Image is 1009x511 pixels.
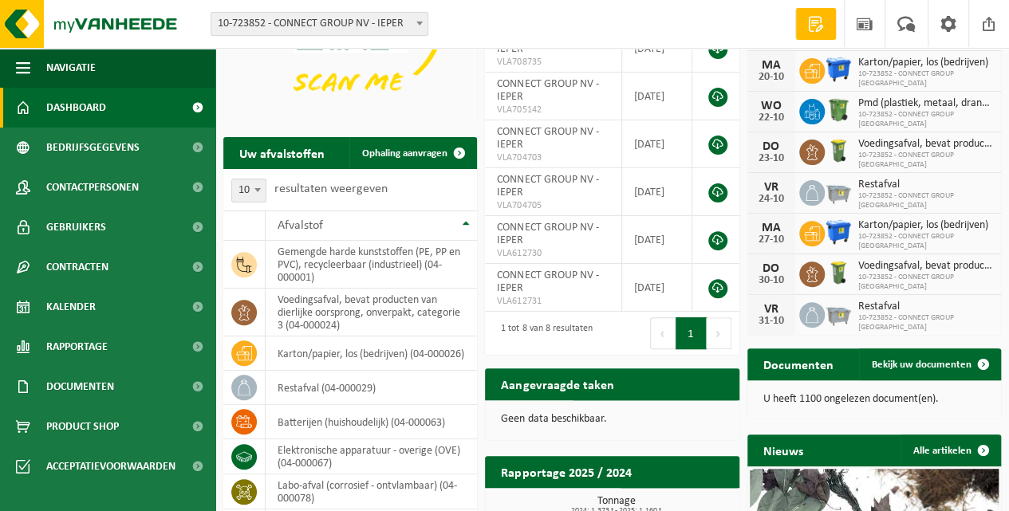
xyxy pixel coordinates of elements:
button: Next [707,317,731,349]
span: 10-723852 - CONNECT GROUP [GEOGRAPHIC_DATA] [858,151,993,170]
span: 10-723852 - CONNECT GROUP NV - IEPER [211,13,428,35]
div: 1 tot 8 van 8 resultaten [493,316,592,351]
img: WB-1100-HPE-BE-01 [825,56,852,83]
span: 10-723852 - CONNECT GROUP [GEOGRAPHIC_DATA] [858,191,993,210]
div: 22-10 [755,112,787,124]
td: labo-afval (corrosief - ontvlambaar) (04-000078) [266,474,477,509]
td: karton/papier, los (bedrijven) (04-000026) [266,336,477,371]
span: Restafval [858,301,993,313]
span: Karton/papier, los (bedrijven) [858,57,993,69]
img: WB-2500-GAL-GY-01 [825,300,852,327]
h2: Nieuws [747,434,819,466]
div: WO [755,100,787,112]
span: 10-723852 - CONNECT GROUP [GEOGRAPHIC_DATA] [858,273,993,292]
td: [DATE] [622,168,692,216]
div: VR [755,303,787,316]
span: VLA708735 [497,56,609,69]
p: U heeft 1100 ongelezen document(en). [763,394,985,405]
button: Previous [650,317,676,349]
img: WB-0370-HPE-GN-50 [825,96,852,124]
a: Ophaling aanvragen [349,137,475,169]
span: Voedingsafval, bevat producten van dierlijke oorsprong, onverpakt, categorie 3 [858,260,993,273]
span: Restafval [858,179,993,191]
td: [DATE] [622,216,692,264]
span: Product Shop [46,407,119,446]
span: 10 [232,179,266,202]
span: VLA705142 [497,104,609,116]
span: Contracten [46,247,108,287]
div: 23-10 [755,153,787,164]
p: Geen data beschikbaar. [501,414,723,425]
span: CONNECT GROUP NV - IEPER [497,78,598,103]
span: Rapportage [46,327,108,367]
h2: Aangevraagde taken [485,368,629,399]
img: WB-0140-HPE-GN-50 [825,259,852,286]
span: 10-723852 - CONNECT GROUP NV - IEPER [211,12,428,36]
span: Contactpersonen [46,167,139,207]
td: [DATE] [622,73,692,120]
span: Bedrijfsgegevens [46,128,140,167]
span: Voedingsafval, bevat producten van dierlijke oorsprong, onverpakt, categorie 3 [858,138,993,151]
span: Afvalstof [278,219,323,232]
span: VLA704705 [497,199,609,212]
div: DO [755,262,787,275]
span: Gebruikers [46,207,106,247]
h2: Documenten [747,348,849,379]
span: Dashboard [46,88,106,128]
td: batterijen (huishoudelijk) (04-000063) [266,405,477,439]
td: gemengde harde kunststoffen (PE, PP en PVC), recycleerbaar (industrieel) (04-000001) [266,241,477,289]
a: Alle artikelen [901,434,999,466]
span: Navigatie [46,48,96,88]
img: WB-1100-HPE-BE-01 [825,218,852,246]
div: 24-10 [755,194,787,205]
td: [DATE] [622,120,692,168]
img: WB-0140-HPE-GN-50 [825,137,852,164]
span: 10-723852 - CONNECT GROUP [GEOGRAPHIC_DATA] [858,110,993,129]
a: Bekijk uw documenten [859,348,999,380]
span: CONNECT GROUP NV - IEPER [497,269,598,294]
span: CONNECT GROUP NV - IEPER [497,126,598,151]
span: CONNECT GROUP NV - IEPER [497,174,598,199]
div: 31-10 [755,316,787,327]
td: elektronische apparatuur - overige (OVE) (04-000067) [266,439,477,474]
div: DO [755,140,787,153]
span: VLA612730 [497,247,609,260]
span: 10 [231,179,266,202]
img: WB-2500-GAL-GY-01 [825,178,852,205]
span: Documenten [46,367,114,407]
span: 10-723852 - CONNECT GROUP [GEOGRAPHIC_DATA] [858,313,993,332]
div: VR [755,181,787,194]
span: Ophaling aanvragen [362,148,447,159]
div: MA [755,222,787,234]
span: Pmd (plastiek, metaal, drankkartons) (bedrijven) [858,97,993,110]
td: [DATE] [622,264,692,312]
td: voedingsafval, bevat producten van dierlijke oorsprong, onverpakt, categorie 3 (04-000024) [266,289,477,336]
td: restafval (04-000029) [266,371,477,405]
span: VLA704703 [497,151,609,164]
span: Kalender [46,287,96,327]
button: 1 [676,317,707,349]
span: Karton/papier, los (bedrijven) [858,219,993,232]
h2: Rapportage 2025 / 2024 [485,456,647,487]
div: 20-10 [755,72,787,83]
span: CONNECT GROUP NV - IEPER [497,222,598,246]
div: 27-10 [755,234,787,246]
label: resultaten weergeven [274,183,388,195]
span: Acceptatievoorwaarden [46,446,175,486]
td: [DATE] [622,25,692,73]
div: 30-10 [755,275,787,286]
span: 10-723852 - CONNECT GROUP [GEOGRAPHIC_DATA] [858,69,993,88]
div: MA [755,59,787,72]
h2: Uw afvalstoffen [223,137,341,168]
span: Bekijk uw documenten [872,360,972,370]
span: VLA612731 [497,295,609,308]
span: 10-723852 - CONNECT GROUP [GEOGRAPHIC_DATA] [858,232,993,251]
